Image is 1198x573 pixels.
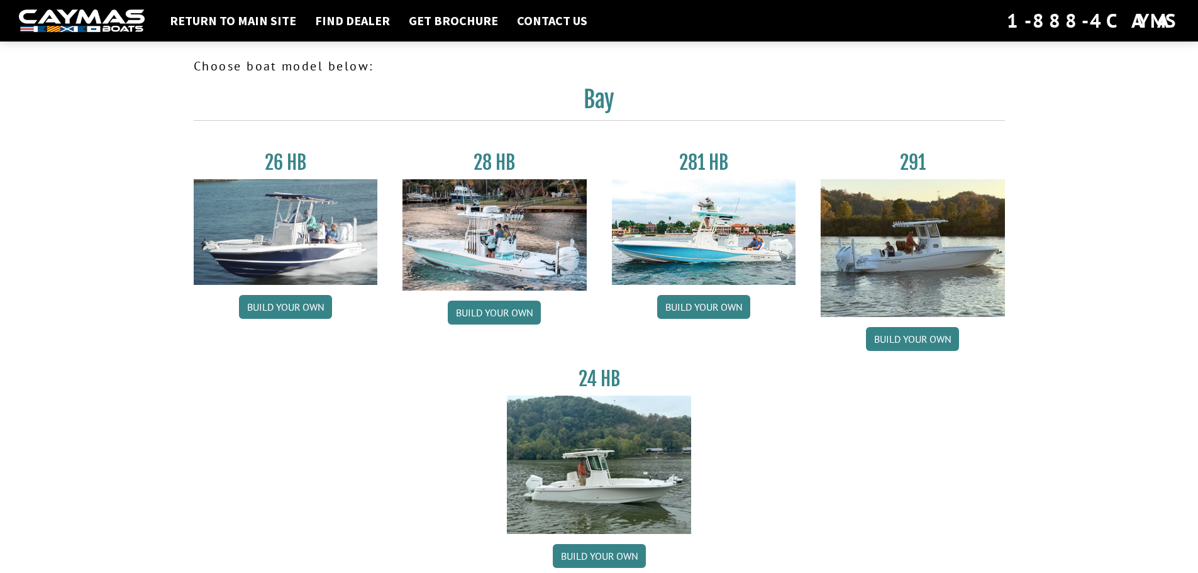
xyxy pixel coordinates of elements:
a: Find Dealer [309,13,396,29]
a: Build your own [866,327,959,351]
a: Get Brochure [402,13,504,29]
h3: 24 HB [507,367,691,391]
h2: Bay [194,86,1005,121]
h3: 26 HB [194,151,378,174]
div: 1-888-4CAYMAS [1007,7,1179,35]
img: 28_hb_thumbnail_for_caymas_connect.jpg [402,179,587,291]
h3: 291 [821,151,1005,174]
a: Build your own [553,544,646,568]
a: Return to main site [164,13,302,29]
h3: 281 HB [612,151,796,174]
img: 28-hb-twin.jpg [612,179,796,285]
a: Build your own [657,295,750,319]
a: Build your own [239,295,332,319]
img: 24_HB_thumbnail.jpg [507,396,691,533]
a: Build your own [448,301,541,325]
img: 26_new_photo_resized.jpg [194,179,378,285]
img: 291_Thumbnail.jpg [821,179,1005,317]
p: Choose boat model below: [194,57,1005,75]
img: white-logo-c9c8dbefe5ff5ceceb0f0178aa75bf4bb51f6bca0971e226c86eb53dfe498488.png [19,9,145,33]
a: Contact Us [511,13,594,29]
h3: 28 HB [402,151,587,174]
